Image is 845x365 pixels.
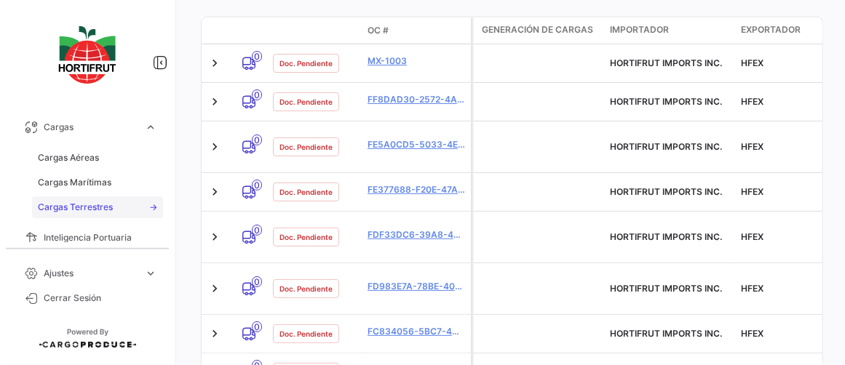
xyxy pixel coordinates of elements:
a: fdf33dc6-39a8-4c70-a32e-ed1073f2c072 [368,228,465,241]
span: Doc. Pendiente [279,283,333,294]
a: Cargas Aéreas [32,147,163,169]
span: HORTIFRUT IMPORTS INC. [610,141,722,152]
span: Cargas Marítimas [38,176,111,189]
a: fc834056-5bc7-4a44-b65c-118bf02d5cbe [368,325,465,338]
span: HFEX [741,231,763,242]
a: Inteligencia Portuaria [12,225,163,250]
span: 0 [252,180,262,190]
a: Cargas Terrestres [32,196,163,218]
a: mx-1003 [368,55,465,68]
span: HFEX [741,141,763,152]
a: Expand/Collapse Row [207,326,222,341]
span: HORTIFRUT IMPORTS INC. [610,231,722,242]
datatable-header-cell: Modo de Transporte [231,25,267,36]
span: HFEX [741,283,763,294]
span: HFEX [741,328,763,339]
span: Cargas [44,121,138,134]
a: Expand/Collapse Row [207,185,222,199]
span: Importador [610,23,669,36]
span: HORTIFRUT IMPORTS INC. [610,57,722,68]
a: Expand/Collapse Row [207,95,222,109]
span: HORTIFRUT IMPORTS INC. [610,328,722,339]
img: logo-hortifrut.svg [51,17,124,92]
a: Expand/Collapse Row [207,281,222,296]
span: OC # [368,24,389,37]
span: Doc. Pendiente [279,231,333,243]
span: 0 [252,89,262,100]
span: Cerrar Sesión [44,292,157,305]
a: fd983e7a-78be-407d-a49b-3db42c3280cb [368,280,465,293]
span: HORTIFRUT IMPORTS INC. [610,96,722,107]
span: Doc. Pendiente [279,57,333,69]
span: Doc. Pendiente [279,96,333,108]
span: Doc. Pendiente [279,186,333,198]
span: Ajustes [44,267,138,280]
span: 0 [252,225,262,236]
span: Exportador [741,23,801,36]
span: HFEX [741,96,763,107]
span: HFEX [741,186,763,197]
span: Doc. Pendiente [279,328,333,340]
datatable-header-cell: Generación de cargas [473,17,604,44]
a: ff8dad30-2572-4a6e-83a0-7a2a65acf756 [368,93,465,106]
span: Inteligencia Portuaria [44,231,157,244]
datatable-header-cell: OC # [362,18,471,43]
span: HFEX [741,57,763,68]
a: Expand/Collapse Row [207,140,222,154]
span: Cargas Aéreas [38,151,99,164]
span: 0 [252,135,262,145]
a: Expand/Collapse Row [207,230,222,244]
span: expand_more [144,267,157,280]
span: expand_more [144,121,157,134]
span: HORTIFRUT IMPORTS INC. [610,283,722,294]
span: 0 [252,276,262,287]
span: Generación de cargas [482,23,593,36]
span: HORTIFRUT IMPORTS INC. [610,186,722,197]
span: 0 [252,51,262,62]
a: fe377688-f20e-47a3-a8ac-797fe69b3033 [368,183,465,196]
span: Cargas Terrestres [38,201,113,214]
span: Doc. Pendiente [279,141,333,153]
a: Expand/Collapse Row [207,56,222,71]
datatable-header-cell: Estado Doc. [267,25,362,36]
datatable-header-cell: Importador [604,17,735,44]
span: 0 [252,321,262,332]
a: fe5a0cd5-5033-4e94-b273-db8ef256fe3c [368,138,465,151]
a: Cargas Marítimas [32,172,163,193]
